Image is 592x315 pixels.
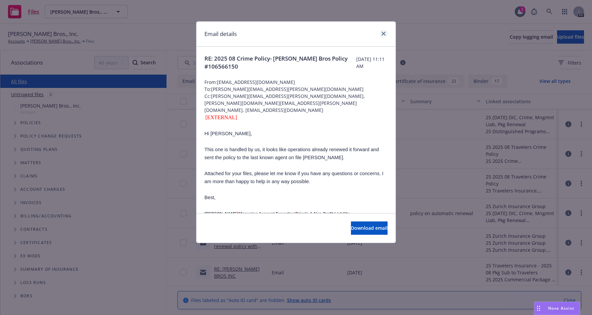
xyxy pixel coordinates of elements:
span: Hi [PERSON_NAME], [204,131,252,136]
span: Nova Assist [548,305,574,311]
span: Attached for your files, please let me know if you have any questions or concerns. I am more than... [204,171,384,184]
span: RE: 2025 08 Crime Policy- [PERSON_NAME] Bros Policy #106566150 [204,55,356,71]
span: | [294,211,295,216]
button: Download email [351,221,388,235]
div: Drag to move [534,302,543,315]
span: [DATE] 11:11 AM [356,56,388,70]
a: close [380,30,388,38]
span: To: [PERSON_NAME][EMAIL_ADDRESS][PERSON_NAME][DOMAIN_NAME] [204,86,388,93]
button: Nova Assist [534,302,580,315]
span: From: [EMAIL_ADDRESS][DOMAIN_NAME] [204,79,388,86]
span: Best, [204,195,215,200]
div: [EXTERNAL] [204,114,388,122]
span: Private & Non-Profit Liability [295,211,350,216]
span: [PERSON_NAME] [204,211,238,216]
h1: Email details [204,30,237,38]
span: Managing Account Executive [239,211,294,216]
span: Cc: [PERSON_NAME][EMAIL_ADDRESS][PERSON_NAME][DOMAIN_NAME], [PERSON_NAME][DOMAIN_NAME][EMAIL_ADDR... [204,93,388,114]
span: | [238,211,239,216]
span: Download email [351,225,388,231]
span: This one is handled by us, it looks like operations already renewed it forward and sent the polic... [204,147,379,160]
